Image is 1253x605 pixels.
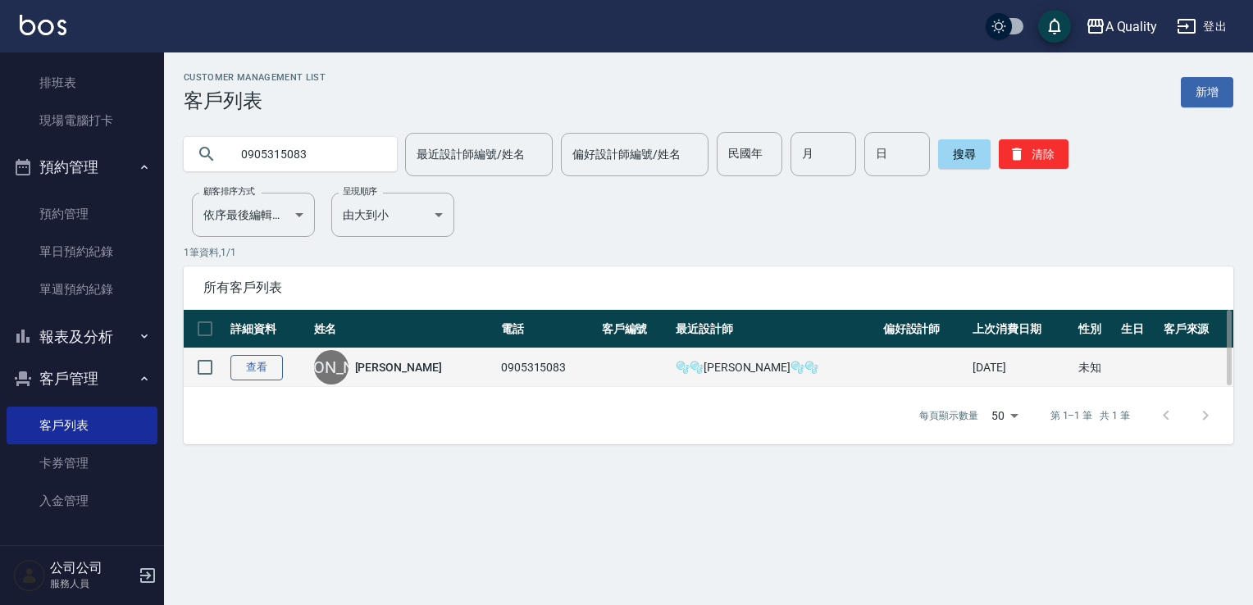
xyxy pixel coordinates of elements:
[999,139,1068,169] button: 清除
[184,245,1233,260] p: 1 筆資料, 1 / 1
[50,560,134,576] h5: 公司公司
[879,310,968,348] th: 偏好設計師
[1079,10,1164,43] button: A Quality
[7,407,157,444] a: 客戶列表
[1074,348,1117,387] td: 未知
[7,271,157,308] a: 單週預約紀錄
[331,193,454,237] div: 由大到小
[1117,310,1160,348] th: 生日
[343,185,377,198] label: 呈現順序
[203,280,1214,296] span: 所有客戶列表
[1038,10,1071,43] button: save
[50,576,134,591] p: 服務人員
[1160,310,1233,348] th: 客戶來源
[7,64,157,102] a: 排班表
[1170,11,1233,42] button: 登出
[968,348,1074,387] td: [DATE]
[1050,408,1130,423] p: 第 1–1 筆 共 1 筆
[13,559,46,592] img: Person
[355,359,442,375] a: [PERSON_NAME]
[672,348,879,387] td: 🫧🫧[PERSON_NAME]🫧🫧
[230,132,384,176] input: 搜尋關鍵字
[192,193,315,237] div: 依序最後編輯時間
[938,139,991,169] button: 搜尋
[184,89,326,112] h3: 客戶列表
[968,310,1074,348] th: 上次消費日期
[497,310,598,348] th: 電話
[1181,77,1233,107] a: 新增
[497,348,598,387] td: 0905315083
[1105,16,1158,37] div: A Quality
[314,350,349,384] div: [PERSON_NAME]
[7,233,157,271] a: 單日預約紀錄
[919,408,978,423] p: 每頁顯示數量
[203,185,255,198] label: 顧客排序方式
[1074,310,1117,348] th: 性別
[20,15,66,35] img: Logo
[226,310,310,348] th: 詳細資料
[7,357,157,400] button: 客戶管理
[7,195,157,233] a: 預約管理
[7,102,157,139] a: 現場電腦打卡
[7,146,157,189] button: 預約管理
[985,393,1024,438] div: 50
[672,310,879,348] th: 最近設計師
[598,310,672,348] th: 客戶編號
[310,310,497,348] th: 姓名
[7,444,157,482] a: 卡券管理
[184,72,326,83] h2: Customer Management List
[7,482,157,520] a: 入金管理
[230,355,283,380] a: 查看
[7,316,157,358] button: 報表及分析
